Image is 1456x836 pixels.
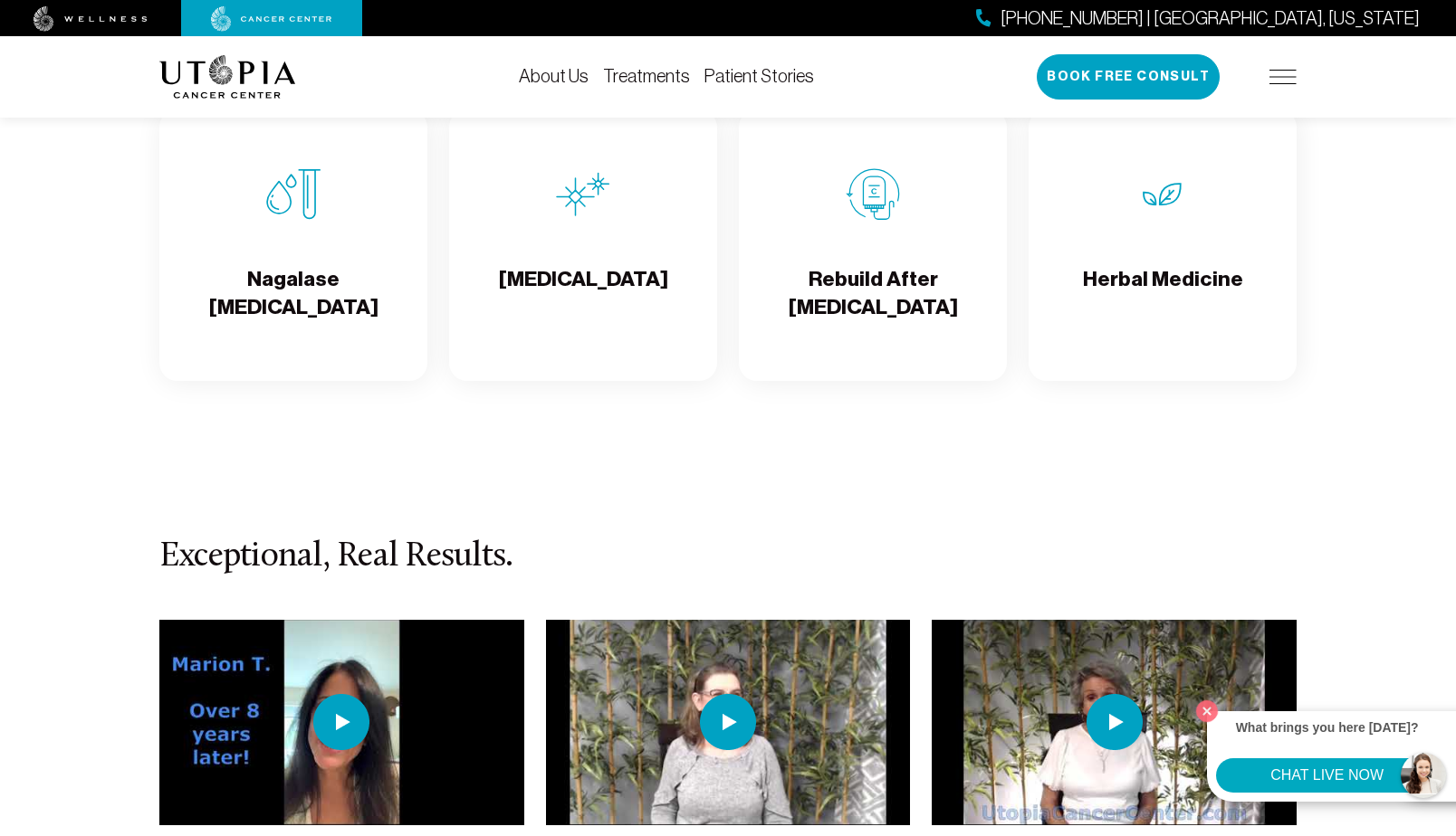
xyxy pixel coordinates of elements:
[603,66,690,86] a: Treatments
[34,6,148,32] img: wellness
[1037,54,1220,100] button: Book Free Consult
[1269,70,1297,84] img: icon-hamburger
[556,167,610,222] img: Hyperthermia
[704,66,814,86] a: Patient Stories
[1192,696,1222,727] button: Close
[1001,5,1420,32] span: [PHONE_NUMBER] | [GEOGRAPHIC_DATA], [US_STATE]
[159,538,1297,576] h3: Exceptional, Real Results.
[753,265,992,324] h4: Rebuild After [MEDICAL_DATA]
[159,55,296,99] img: logo
[266,167,321,222] img: Nagalase Blood Test
[499,265,668,324] h4: [MEDICAL_DATA]
[739,109,1007,381] a: Rebuild After ChemoRebuild After [MEDICAL_DATA]
[976,5,1420,32] a: [PHONE_NUMBER] | [GEOGRAPHIC_DATA], [US_STATE]
[159,620,524,824] img: thumbnail
[1236,720,1419,735] strong: What brings you here [DATE]?
[159,109,427,381] a: Nagalase Blood TestNagalase [MEDICAL_DATA]
[700,694,756,750] img: play icon
[449,109,717,381] a: Hyperthermia[MEDICAL_DATA]
[211,6,332,32] img: cancer center
[1216,758,1438,793] button: CHAT LIVE NOW
[1029,109,1297,381] a: Herbal MedicineHerbal Medicine
[1135,167,1190,222] img: Herbal Medicine
[546,620,911,824] img: thumbnail
[932,620,1297,824] img: thumbnail
[174,265,413,324] h4: Nagalase [MEDICAL_DATA]
[313,694,369,750] img: play icon
[519,66,589,86] a: About Us
[1083,265,1243,324] h4: Herbal Medicine
[846,167,900,222] img: Rebuild After Chemo
[1087,694,1143,750] img: play icon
